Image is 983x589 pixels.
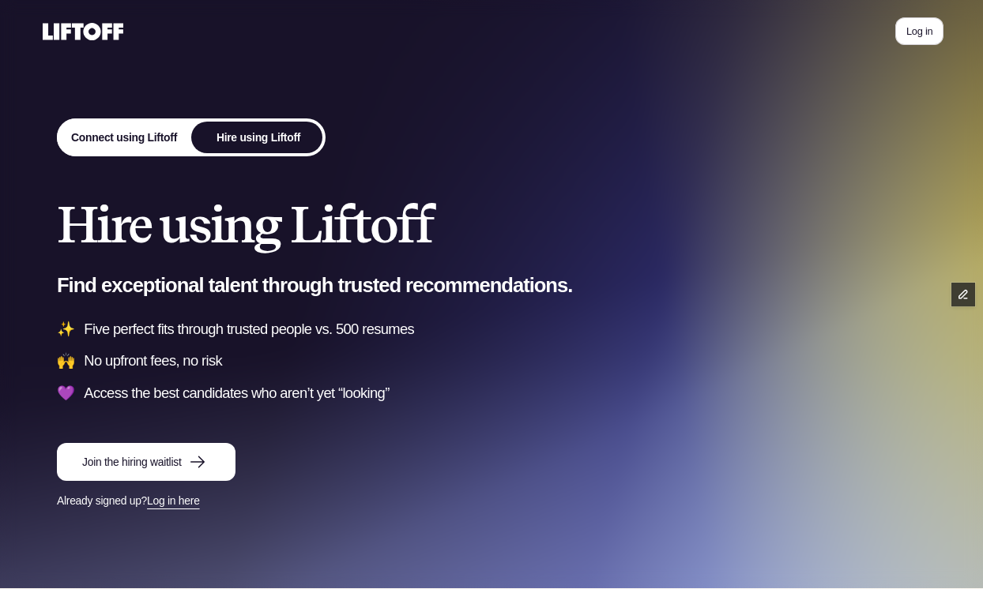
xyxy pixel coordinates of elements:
p: Find exceptional talent through trusted recommendations. [57,272,926,298]
h1: Hire using Liftoff [57,197,926,253]
a: Log in [894,17,943,45]
p: 🙌 [57,351,74,371]
p: Five perfect fits through trusted people vs. 500 resumes [84,319,926,340]
p: ✨ [57,319,74,340]
p: Access the best candidates who aren’t yet “looking” [84,383,926,403]
a: Join the hiring waitlist [57,443,245,481]
p: Join the hiring waitlist [82,454,191,471]
p: Already signed up? [57,493,926,509]
p: No upfront fees, no risk [84,351,926,371]
p: Log in [906,24,932,39]
a: Log in here [153,494,208,507]
a: Connect using Liftoff [57,118,191,156]
a: Hire using Liftoff [191,118,326,156]
p: 💜 [57,383,74,403]
p: Connect using Liftoff [66,129,183,146]
button: Edit Framer Content [951,283,975,306]
p: Hire using Liftoff [213,129,305,146]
